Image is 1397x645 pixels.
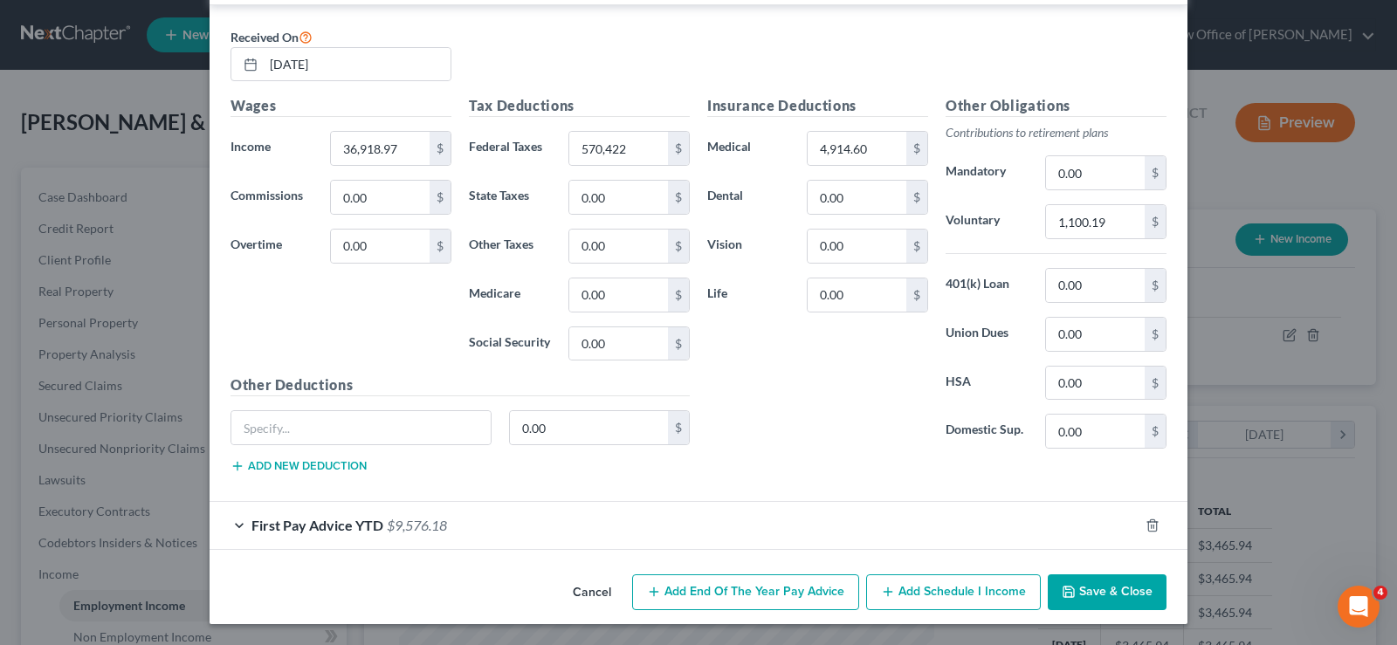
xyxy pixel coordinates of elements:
input: 0.00 [510,411,669,444]
div: $ [668,230,689,263]
input: 0.00 [1046,415,1145,448]
div: $ [1145,205,1166,238]
label: State Taxes [460,180,560,215]
label: Union Dues [937,317,1036,352]
label: Medical [698,131,798,166]
span: First Pay Advice YTD [251,517,383,533]
div: $ [668,132,689,165]
input: 0.00 [1046,318,1145,351]
input: MM/DD/YYYY [264,48,451,81]
input: 0.00 [808,181,906,214]
button: Add End of the Year Pay Advice [632,574,859,611]
p: Contributions to retirement plans [946,124,1166,141]
div: $ [1145,415,1166,448]
label: 401(k) Loan [937,268,1036,303]
label: Overtime [222,229,321,264]
label: Social Security [460,326,560,361]
div: $ [668,181,689,214]
input: 0.00 [1046,367,1145,400]
label: Received On [231,26,313,47]
iframe: Intercom live chat [1338,586,1380,628]
input: 0.00 [808,230,906,263]
div: $ [430,230,451,263]
h5: Other Obligations [946,95,1166,117]
label: HSA [937,366,1036,401]
div: $ [668,411,689,444]
span: $9,576.18 [387,517,447,533]
div: $ [906,230,927,263]
input: 0.00 [569,181,668,214]
input: 0.00 [1046,156,1145,189]
input: 0.00 [808,132,906,165]
input: 0.00 [569,278,668,312]
h5: Other Deductions [231,374,690,396]
div: $ [668,327,689,360]
input: 0.00 [1046,269,1145,302]
div: $ [430,132,451,165]
span: 4 [1373,586,1387,600]
label: Dental [698,180,798,215]
input: 0.00 [569,230,668,263]
button: Add new deduction [231,459,367,473]
h5: Tax Deductions [469,95,690,117]
div: $ [1145,269,1166,302]
input: 0.00 [331,230,430,263]
div: $ [906,132,927,165]
div: $ [430,181,451,214]
div: $ [1145,367,1166,400]
div: $ [1145,318,1166,351]
h5: Wages [231,95,451,117]
div: $ [906,278,927,312]
label: Commissions [222,180,321,215]
button: Cancel [559,576,625,611]
input: 0.00 [331,132,430,165]
label: Vision [698,229,798,264]
input: 0.00 [1046,205,1145,238]
label: Voluntary [937,204,1036,239]
input: 0.00 [569,327,668,360]
input: Specify... [231,411,491,444]
input: 0.00 [808,278,906,312]
div: $ [1145,156,1166,189]
button: Add Schedule I Income [866,574,1041,611]
label: Other Taxes [460,229,560,264]
div: $ [906,181,927,214]
label: Domestic Sup. [937,414,1036,449]
input: 0.00 [331,181,430,214]
button: Save & Close [1048,574,1166,611]
label: Federal Taxes [460,131,560,166]
label: Medicare [460,278,560,312]
label: Life [698,278,798,312]
h5: Insurance Deductions [707,95,928,117]
span: Income [231,139,271,154]
label: Mandatory [937,155,1036,190]
input: 0.00 [569,132,668,165]
div: $ [668,278,689,312]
